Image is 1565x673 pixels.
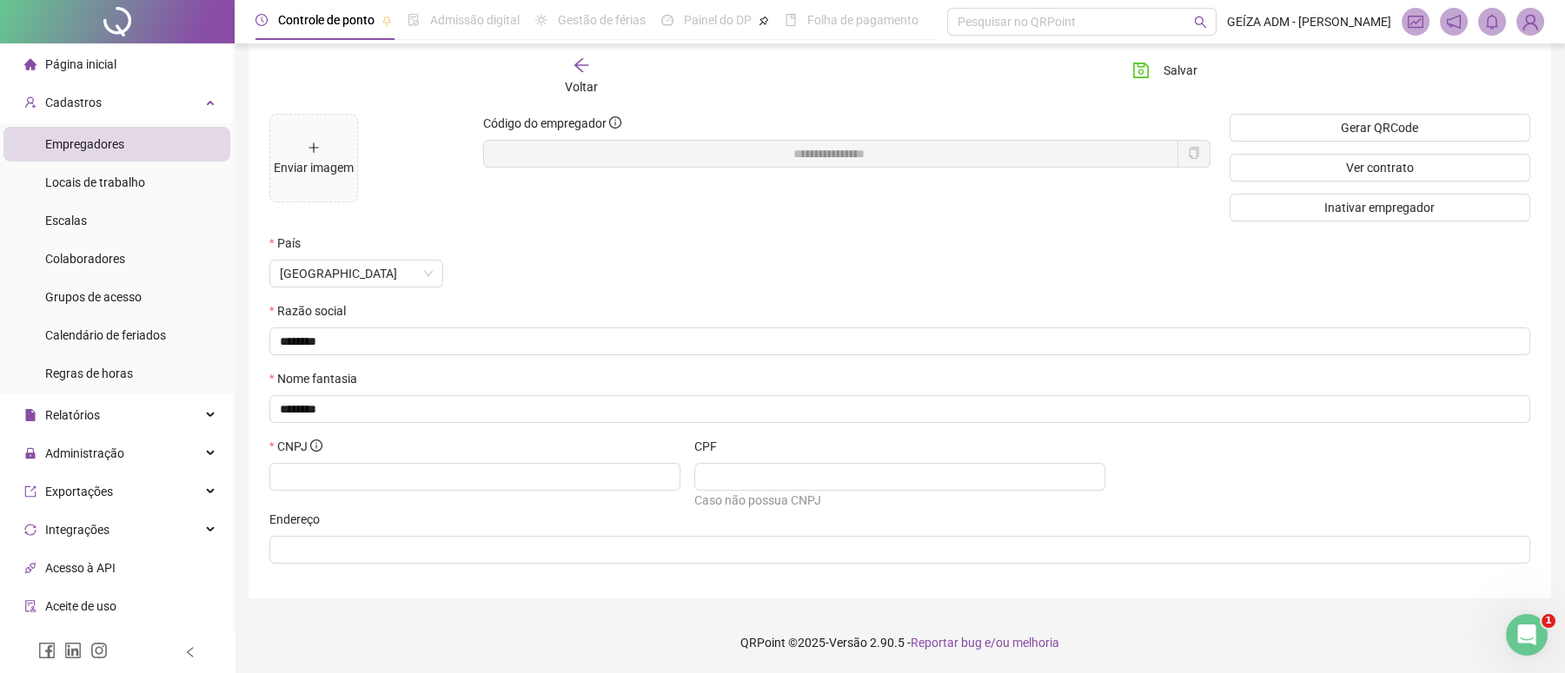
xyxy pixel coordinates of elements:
label: Endereço [269,510,331,529]
span: País [277,234,301,253]
span: Empregadores [45,137,124,151]
span: Admissão digital [430,13,520,27]
span: Locais de trabalho [45,175,145,189]
span: Regras de horas [45,366,133,380]
span: facebook [38,642,56,659]
span: pushpin [759,16,769,26]
span: Calendário de feriados [45,328,166,342]
iframe: Intercom live chat [1506,614,1548,656]
span: export [24,485,36,497]
span: Voltar [565,80,598,94]
span: Administração [45,446,124,460]
span: fund [1408,14,1423,30]
span: plus [308,142,320,154]
span: info-circle [310,439,322,452]
span: audit [24,599,36,611]
span: file-done [408,14,420,26]
span: Inativar empregador [1324,198,1435,217]
span: sync [24,523,36,535]
span: lock [24,446,36,459]
span: Exportações [45,485,113,498]
img: 29244 [1517,9,1543,35]
span: Salvar [1164,61,1197,80]
button: Ver contrato [1230,154,1530,181]
span: linkedin [64,642,82,659]
span: GEÍZA ADM - [PERSON_NAME] [1227,12,1391,31]
span: arrow-left [573,56,590,74]
span: Reportar bug e/ou melhoria [911,636,1059,650]
span: Brasil [280,261,433,287]
span: Código do empregador [483,116,607,130]
span: home [24,57,36,69]
span: bell [1484,14,1500,30]
label: CPF [694,437,728,456]
span: Grupos de acesso [45,290,142,304]
span: clock-circle [255,14,268,26]
span: save [1132,62,1150,79]
button: Inativar empregador [1230,194,1530,221]
span: Relatórios [45,408,100,422]
span: Integrações [45,523,109,537]
button: Salvar [1119,56,1210,84]
span: search [1194,16,1207,29]
footer: QRPoint © 2025 - 2.90.5 - [235,612,1565,673]
span: Versão [829,636,867,650]
span: left [184,646,196,658]
span: Gestão de férias [558,13,646,27]
span: Controle de ponto [278,13,375,27]
span: sun [535,14,547,26]
span: info-circle [609,116,621,129]
span: pushpin [381,16,392,26]
span: Aceite de uso [45,599,116,613]
span: book [785,14,797,26]
span: Página inicial [45,57,116,71]
span: instagram [90,642,108,659]
span: copy [1188,147,1200,159]
span: file [24,408,36,420]
div: Enviar imagem [274,158,354,177]
span: user-add [24,96,36,108]
span: api [24,561,36,573]
button: Gerar QRCode [1230,114,1530,142]
span: notification [1446,14,1462,30]
span: Gerar QRCode [1341,118,1418,137]
span: dashboard [661,14,673,26]
span: Acesso à API [45,561,116,575]
span: 1 [1542,614,1555,628]
div: Caso não possua CNPJ [694,491,1105,510]
span: Colaboradores [45,252,125,266]
span: Razão social [277,301,346,320]
span: Cadastros [45,96,102,109]
span: Nome fantasia [277,369,357,388]
span: CNPJ [277,437,322,456]
span: Ver contrato [1346,158,1414,177]
span: Painel do DP [684,13,752,27]
span: Folha de pagamento [807,13,918,27]
span: Escalas [45,214,87,228]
